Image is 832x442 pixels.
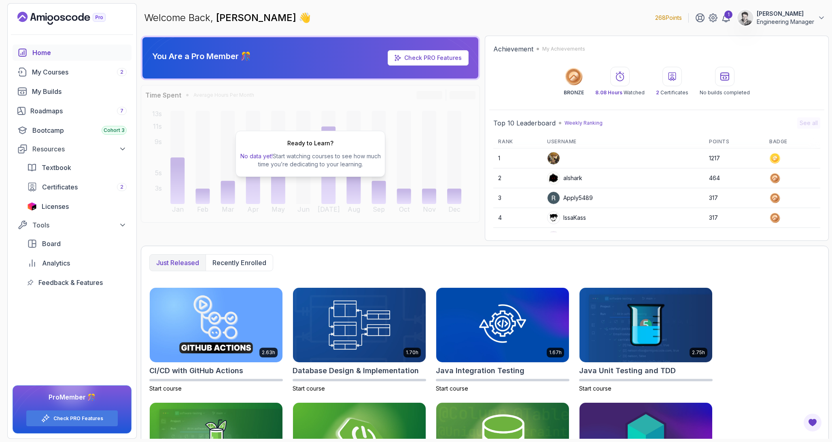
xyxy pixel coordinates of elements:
span: 8.08 Hours [595,89,622,96]
td: 1 [493,149,542,168]
h2: Java Integration Testing [436,365,524,376]
h2: CI/CD with GitHub Actions [149,365,243,376]
span: No data yet! [240,153,273,159]
div: Resources [32,144,127,154]
div: 1 [724,11,732,19]
span: Start course [149,385,182,392]
td: 4 [493,208,542,228]
button: Resources [13,142,132,156]
p: My Achievements [542,46,585,52]
h2: Java Unit Testing and TDD [579,365,676,376]
a: CI/CD with GitHub Actions card2.63hCI/CD with GitHub ActionsStart course [149,287,283,393]
button: See all [797,117,820,129]
img: user profile image [548,152,560,164]
a: certificates [22,179,132,195]
a: licenses [22,198,132,215]
a: Java Unit Testing and TDD card2.75hJava Unit Testing and TDDStart course [579,287,713,393]
h2: Top 10 Leaderboard [493,118,556,128]
span: 2 [120,69,123,75]
p: 2.63h [262,349,275,356]
a: Landing page [17,12,124,25]
span: [PERSON_NAME] [216,12,299,23]
span: Start course [293,385,325,392]
a: home [13,45,132,61]
p: Certificates [656,89,688,96]
td: 1217 [704,149,764,168]
img: user profile image [548,192,560,204]
a: analytics [22,255,132,271]
span: Licenses [42,202,69,211]
p: Welcome Back, [144,11,311,24]
p: BRONZE [564,89,584,96]
div: Tools [32,220,127,230]
div: My Builds [32,87,127,96]
span: 7 [120,108,123,114]
p: Recently enrolled [212,258,266,268]
img: Java Unit Testing and TDD card [579,288,712,362]
a: builds [13,83,132,100]
p: Start watching courses to see how much time you’re dedicating to your learning. [239,152,382,168]
td: 2 [493,168,542,188]
img: user profile image [548,172,560,184]
p: 268 Points [655,14,682,22]
a: board [22,236,132,252]
td: 317 [704,188,764,208]
button: Just released [150,255,206,271]
span: Certificates [42,182,78,192]
th: Points [704,135,764,149]
span: 2 [656,89,659,96]
div: GabrielRoger [547,231,599,244]
img: user profile image [548,212,560,224]
img: CI/CD with GitHub Actions card [150,288,282,362]
p: 2.75h [692,349,705,356]
span: Start course [436,385,468,392]
span: Textbook [42,163,71,172]
th: Username [542,135,704,149]
p: 1.70h [406,349,418,356]
a: courses [13,64,132,80]
div: Apply5489 [547,191,593,204]
td: 3 [493,188,542,208]
span: Cohort 3 [104,127,125,134]
span: Feedback & Features [38,278,103,287]
div: Bootcamp [32,125,127,135]
p: Watched [595,89,645,96]
a: textbook [22,159,132,176]
img: default monster avatar [548,232,560,244]
button: user profile image[PERSON_NAME]Engineering Manager [737,10,826,26]
div: Home [32,48,127,57]
td: 317 [704,208,764,228]
a: Java Integration Testing card1.67hJava Integration TestingStart course [436,287,569,393]
a: 1 [721,13,731,23]
a: Check PRO Features [388,50,469,66]
button: Open Feedback Button [803,413,822,432]
div: My Courses [32,67,127,77]
span: Board [42,239,61,249]
p: No builds completed [700,89,750,96]
a: feedback [22,274,132,291]
p: Weekly Ranking [565,120,603,126]
h2: Achievement [493,44,533,54]
button: Check PRO Features [26,410,118,427]
td: 5 [493,228,542,248]
p: Just released [156,258,199,268]
img: Java Integration Testing card [436,288,569,362]
span: 2 [120,184,123,190]
span: Analytics [42,258,70,268]
a: bootcamp [13,122,132,138]
div: alshark [547,172,582,185]
a: Check PRO Features [53,415,103,422]
div: Roadmaps [30,106,127,116]
p: Engineering Manager [757,18,814,26]
span: Start course [579,385,611,392]
td: 464 [704,168,764,188]
img: jetbrains icon [27,202,37,210]
p: You Are a Pro Member 🎊 [152,51,251,62]
img: user profile image [738,10,753,25]
th: Rank [493,135,542,149]
img: Database Design & Implementation card [293,288,426,362]
a: roadmaps [13,103,132,119]
h2: Database Design & Implementation [293,365,419,376]
h2: Ready to Learn? [287,139,333,147]
button: Recently enrolled [206,255,273,271]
